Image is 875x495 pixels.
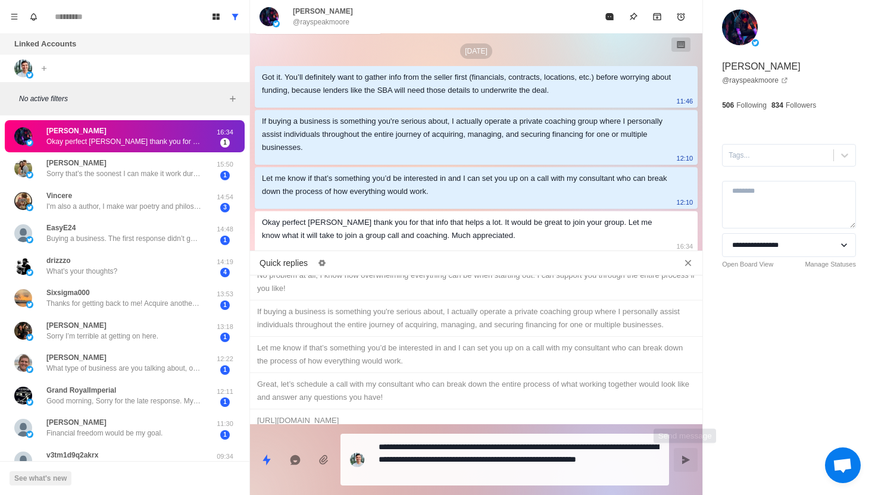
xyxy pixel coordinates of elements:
p: 14:19 [210,257,240,267]
p: Good morning, Sorry for the late response. My interest in starting a business is to be self suffi... [46,396,201,406]
img: picture [14,257,32,275]
p: What’s your thoughts? [46,266,117,277]
img: picture [14,59,32,77]
img: picture [14,224,32,242]
img: picture [26,71,33,79]
img: picture [14,452,32,469]
img: picture [260,7,279,26]
div: Let me know if that’s something you’d be interested in and I can set you up on a call with my con... [262,172,671,198]
button: Add reminder [669,5,693,29]
p: 14:48 [210,224,240,234]
button: Pin [621,5,645,29]
span: 4 [220,268,230,277]
img: picture [26,139,33,146]
span: 1 [220,171,230,180]
p: Sorry that’s the soonest I can make it work during the week with my day job and when I can work f... [46,168,201,179]
button: Edit quick replies [312,253,332,272]
span: 1 [220,236,230,245]
span: 1 [220,333,230,342]
div: If buying a business is something you're serious about, I actually operate a private coaching gro... [262,115,671,154]
p: 506 [722,100,734,111]
img: picture [26,204,33,211]
p: 12:22 [210,354,240,364]
img: picture [26,301,33,308]
p: [PERSON_NAME] [722,59,801,74]
p: [PERSON_NAME] [46,417,107,428]
p: Vincere [46,190,72,201]
p: 12:11 [210,387,240,397]
button: Add media [312,448,336,472]
p: 13:53 [210,289,240,299]
div: If buying a business is something you're serious about, I actually operate a private coaching gro... [257,305,695,331]
p: drizzzo [46,255,71,266]
img: picture [14,322,32,340]
button: Notifications [24,7,43,26]
img: picture [26,236,33,243]
img: picture [273,20,280,27]
button: Send message [674,448,698,472]
div: Let me know if that’s something you’d be interested in and I can set you up on a call with my con... [257,342,695,368]
p: v3tm1d9q2akrx [46,450,98,460]
img: picture [14,387,32,405]
p: 834 [771,100,783,111]
button: Close quick replies [679,253,698,272]
p: Sixsigma000 [46,287,90,298]
div: Got it. You’ll definitely want to gather info from the seller first (financials, contracts, locat... [262,71,671,97]
img: picture [14,192,32,210]
p: [PERSON_NAME] [46,352,107,363]
div: Great, let’s schedule a call with my consultant who can break down the entire process of what wor... [257,378,695,404]
p: [PERSON_NAME] [46,126,107,136]
p: Sorry I’m terrible at getting on here. [46,331,158,342]
button: Board View [207,7,226,26]
img: picture [26,399,33,406]
p: Buying a business. The first response didn’t go through [46,233,201,244]
p: [PERSON_NAME] [46,158,107,168]
p: [PERSON_NAME] [293,6,353,17]
button: Archive [645,5,669,29]
img: picture [14,289,32,307]
p: Followers [786,100,816,111]
span: 1 [220,430,230,440]
img: picture [722,10,758,45]
p: Linked Accounts [14,38,76,50]
img: picture [26,171,33,178]
p: Okay perfect [PERSON_NAME] thank you for that info that helps a lot. It would be great to join yo... [46,136,201,147]
img: picture [26,366,33,373]
button: Menu [5,7,24,26]
a: Manage Statuses [805,259,856,270]
img: picture [752,39,759,46]
span: 1 [220,300,230,310]
img: picture [14,354,32,372]
div: Okay perfect [PERSON_NAME] thank you for that info that helps a lot. It would be great to join yo... [262,216,671,242]
div: No problem at all, I know how overwhelming everything can be when starting out. I can support you... [257,269,695,295]
div: [URL][DOMAIN_NAME] [257,414,695,427]
button: Reply with AI [283,448,307,472]
img: picture [14,159,32,177]
p: No active filters [19,93,226,104]
p: Following [736,100,767,111]
button: Add account [37,61,51,76]
span: 1 [220,138,230,148]
span: 1 [220,397,230,407]
p: What type of business are you talking about, one that does only $250k in revenue? [46,363,201,374]
p: [DATE] [460,43,492,59]
img: picture [26,334,33,341]
img: picture [26,431,33,438]
a: Open Board View [722,259,773,270]
button: Show all conversations [226,7,245,26]
p: 🚨[US Stock Opportunity Alerts]🚨 We receive daily alerts for 2-3 promising stocks and trading oppo... [46,460,201,471]
p: I'm also a author, I make war poetry and philosophy. I have been writing for 12 years. Of you eve... [46,201,201,212]
p: 09:34 [210,452,240,462]
p: Quick replies [260,257,308,270]
p: 16:34 [210,127,240,137]
p: 12:10 [677,152,693,165]
span: 3 [220,203,230,212]
button: Mark as read [598,5,621,29]
p: 15:50 [210,159,240,170]
img: picture [26,269,33,276]
p: EasyE24 [46,223,76,233]
button: Add filters [226,92,240,106]
p: Financial freedom would be my goal. [46,428,162,438]
p: @rayspeakmoore [293,17,349,27]
p: 11:30 [210,419,240,429]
